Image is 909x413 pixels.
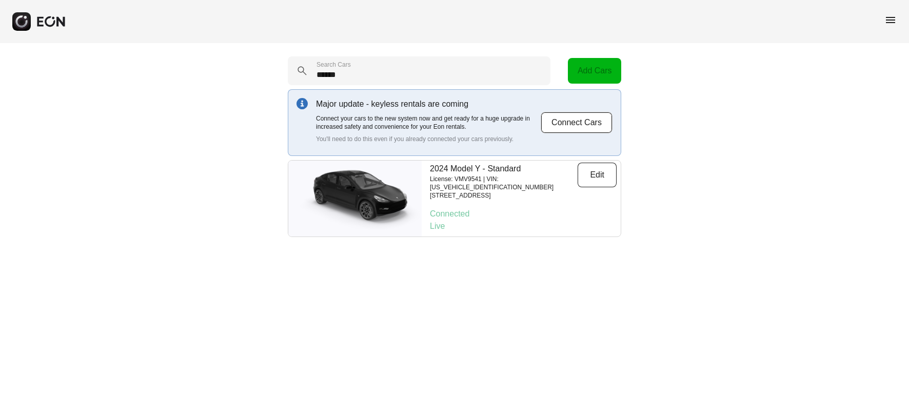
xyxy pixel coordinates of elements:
[884,14,897,26] span: menu
[430,220,617,232] p: Live
[430,191,578,200] p: [STREET_ADDRESS]
[541,112,612,133] button: Connect Cars
[288,165,422,232] img: car
[430,208,617,220] p: Connected
[316,98,541,110] p: Major update - keyless rentals are coming
[297,98,308,109] img: info
[578,163,617,187] button: Edit
[317,61,351,69] label: Search Cars
[316,135,541,143] p: You'll need to do this even if you already connected your cars previously.
[430,163,578,175] p: 2024 Model Y - Standard
[430,175,578,191] p: License: VMV9541 | VIN: [US_VEHICLE_IDENTIFICATION_NUMBER]
[316,114,541,131] p: Connect your cars to the new system now and get ready for a huge upgrade in increased safety and ...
